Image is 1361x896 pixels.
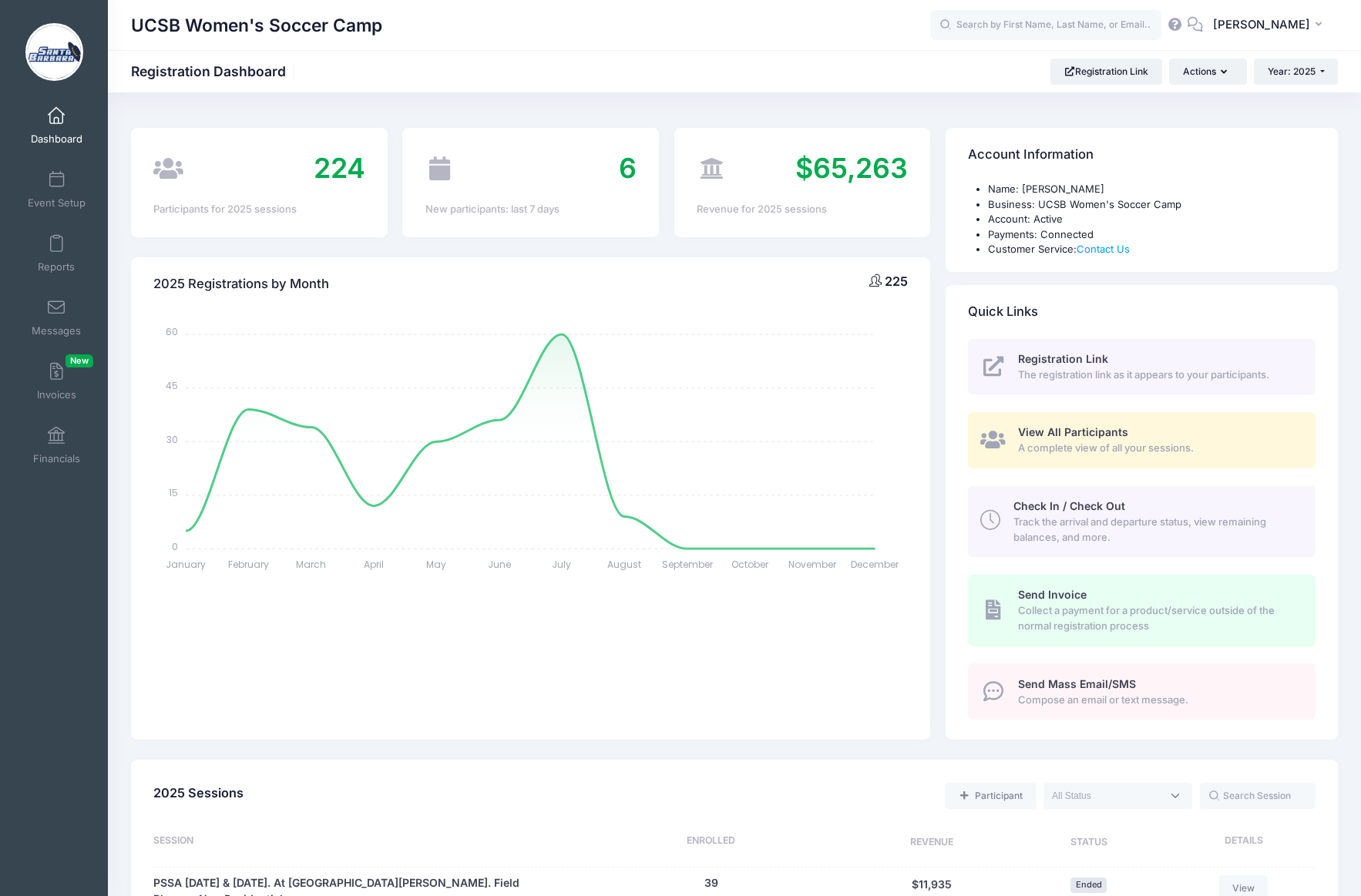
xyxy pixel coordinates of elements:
[1254,59,1338,85] button: Year: 2025
[988,227,1315,243] li: Payments: Connected
[1077,243,1130,255] a: Contact Us
[662,558,714,571] tspan: September
[1018,441,1298,456] span: A complete view of all your sessions.
[1018,677,1136,690] span: Send Mass Email/SMS
[788,558,837,571] tspan: November
[166,379,178,392] tspan: 45
[572,834,851,852] div: Enrolled
[228,558,269,571] tspan: February
[1050,59,1162,85] a: Registration Link
[968,575,1315,646] a: Send Invoice Collect a payment for a product/service outside of the normal registration process
[172,539,178,552] tspan: 0
[945,783,1036,809] a: Add a new manual registration
[20,99,93,153] a: Dashboard
[66,354,93,367] span: New
[25,23,83,81] img: UCSB Women's Soccer Camp
[968,290,1038,334] h4: Quick Links
[20,163,93,216] a: Event Setup
[795,151,908,185] span: $65,263
[968,663,1315,720] a: Send Mass Email/SMS Compose an email or text message.
[28,196,86,210] span: Event Setup
[1070,878,1107,892] span: Ended
[1164,834,1316,852] div: Details
[166,325,178,338] tspan: 60
[1018,352,1108,365] span: Registration Link
[930,10,1161,41] input: Search by First Name, Last Name, or Email...
[427,558,447,571] tspan: May
[988,242,1315,257] li: Customer Service:
[425,202,637,217] div: New participants: last 7 days
[619,151,637,185] span: 6
[31,133,82,146] span: Dashboard
[1200,783,1316,809] input: Search Session
[131,63,299,79] h1: Registration Dashboard
[153,262,329,306] h4: 2025 Registrations by Month
[553,558,572,571] tspan: July
[32,324,81,337] span: Messages
[1018,693,1298,708] span: Compose an email or text message.
[20,290,93,344] a: Messages
[297,558,327,571] tspan: March
[1052,789,1161,803] textarea: Search
[38,260,75,273] span: Reports
[731,558,769,571] tspan: October
[968,412,1315,468] a: View All Participants A complete view of all your sessions.
[1013,834,1164,852] div: Status
[1018,367,1298,383] span: The registration link as it appears to your participants.
[988,182,1315,197] li: Name: [PERSON_NAME]
[153,202,365,217] div: Participants for 2025 sessions
[166,432,178,445] tspan: 30
[169,486,178,499] tspan: 15
[968,486,1315,557] a: Check In / Check Out Track the arrival and departure status, view remaining balances, and more.
[1169,59,1246,85] button: Actions
[1018,425,1128,438] span: View All Participants
[20,227,93,280] a: Reports
[314,151,365,185] span: 224
[968,339,1315,395] a: Registration Link The registration link as it appears to your participants.
[988,197,1315,213] li: Business: UCSB Women's Soccer Camp
[153,785,244,800] span: 2025 Sessions
[20,418,93,472] a: Financials
[968,133,1094,177] h4: Account Information
[852,558,900,571] tspan: December
[988,212,1315,227] li: Account: Active
[1018,588,1087,601] span: Send Invoice
[20,354,93,408] a: InvoicesNew
[608,558,642,571] tspan: August
[364,558,384,571] tspan: April
[1213,16,1310,33] span: [PERSON_NAME]
[885,273,908,289] span: 225
[704,875,718,891] button: 39
[488,558,511,571] tspan: June
[1013,499,1125,512] span: Check In / Check Out
[153,834,572,852] div: Session
[131,8,382,43] h1: UCSB Women's Soccer Camp
[33,452,80,465] span: Financials
[37,388,76,401] span: Invoices
[1018,603,1298,633] span: Collect a payment for a product/service outside of the normal registration process
[1013,515,1298,545] span: Track the arrival and departure status, view remaining balances, and more.
[166,558,206,571] tspan: January
[851,834,1013,852] div: Revenue
[1268,65,1316,77] span: Year: 2025
[697,202,908,217] div: Revenue for 2025 sessions
[1203,8,1338,43] button: [PERSON_NAME]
